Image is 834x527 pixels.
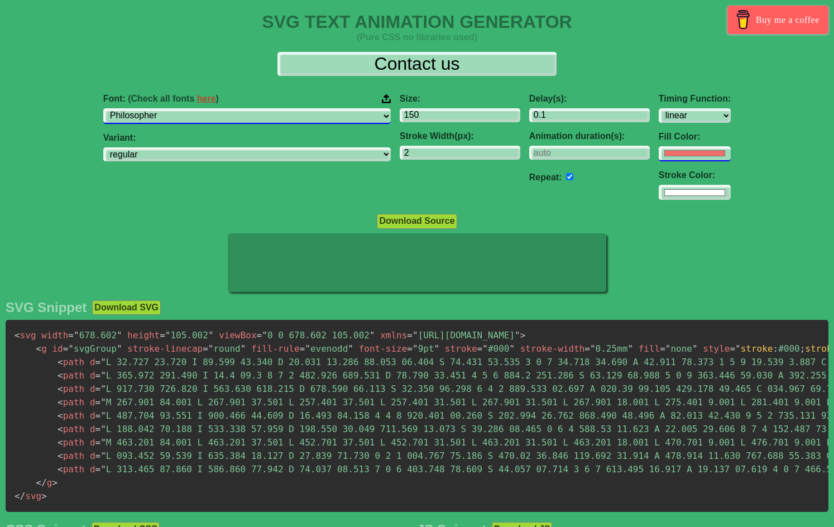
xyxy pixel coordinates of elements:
span: d [90,437,95,448]
span: </ [36,477,47,488]
span: path [57,357,84,367]
span: (Check all fonts ) [128,94,219,103]
span: < [57,384,63,394]
img: Buy me a coffee [734,10,753,29]
span: width [41,330,68,341]
span: ; [800,343,806,354]
span: = [407,343,413,354]
span: > [52,477,57,488]
h2: SVG Snippet [6,300,87,315]
span: " [665,343,671,354]
span: Font: [103,94,219,104]
span: = [584,343,590,354]
span: " [165,330,171,341]
label: Variant: [103,133,391,143]
span: " [100,464,106,475]
span: d [90,424,95,434]
span: [URL][DOMAIN_NAME] [407,330,520,341]
span: < [15,330,20,341]
label: Stroke Width(px): [400,131,520,141]
span: 0 0 678.602 105.002 [257,330,375,341]
label: Repeat: [529,173,562,182]
span: #000 [477,343,515,354]
span: style [703,343,730,354]
input: auto [566,173,573,180]
button: Download Source [377,214,457,228]
span: = [300,343,305,354]
span: evenodd [300,343,353,354]
span: " [100,384,106,394]
span: = [95,464,101,475]
span: 9pt [407,343,439,354]
span: = [257,330,262,341]
span: < [57,397,63,408]
span: : [773,343,779,354]
span: = [95,384,101,394]
span: = [95,357,101,367]
span: stroke [741,343,773,354]
input: auto [529,146,650,160]
span: d [90,464,95,475]
span: = [95,437,101,448]
span: " [208,330,214,341]
span: 0.25mm [584,343,633,354]
span: " [262,330,267,341]
label: Fill Color: [659,132,731,142]
label: Size: [400,94,520,104]
span: svg [15,491,41,501]
span: = [95,424,101,434]
button: Download SVG [92,300,161,315]
span: = [660,343,665,354]
span: " [434,343,440,354]
span: " [348,343,353,354]
label: Animation duration(s): [529,131,650,141]
span: g [36,477,52,488]
span: " [100,437,106,448]
input: 2px [400,146,520,160]
span: = [477,343,483,354]
span: = [203,343,208,354]
span: " [68,343,74,354]
span: " [413,343,418,354]
span: none [660,343,697,354]
span: = [95,451,101,461]
input: Input Text Here [277,52,557,76]
span: d [90,410,95,421]
span: " [117,343,122,354]
input: 100 [400,108,520,122]
label: Timing Function: [659,94,731,104]
span: xmlns [380,330,407,341]
span: path [57,451,84,461]
span: = [407,330,413,341]
a: here [197,94,216,103]
span: " [515,330,520,341]
span: " [590,343,596,354]
span: path [57,410,84,421]
span: " [413,330,418,341]
span: < [57,451,63,461]
span: svgGroup [63,343,122,354]
label: Delay(s): [529,94,650,104]
span: = [95,397,101,408]
span: " [482,343,488,354]
span: fill [639,343,660,354]
span: path [57,397,84,408]
span: < [57,370,63,381]
span: =" [730,343,740,354]
span: " [100,451,106,461]
span: " [208,343,214,354]
span: height [127,330,160,341]
img: Upload your font [382,94,391,104]
input: 0.1s [529,108,650,122]
span: path [57,384,84,394]
span: = [95,370,101,381]
span: path [57,437,84,448]
span: < [36,343,42,354]
span: d [90,397,95,408]
span: > [41,491,47,501]
span: < [57,424,63,434]
span: " [627,343,633,354]
span: 678.602 [68,330,122,341]
span: " [370,330,375,341]
span: d [90,370,95,381]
